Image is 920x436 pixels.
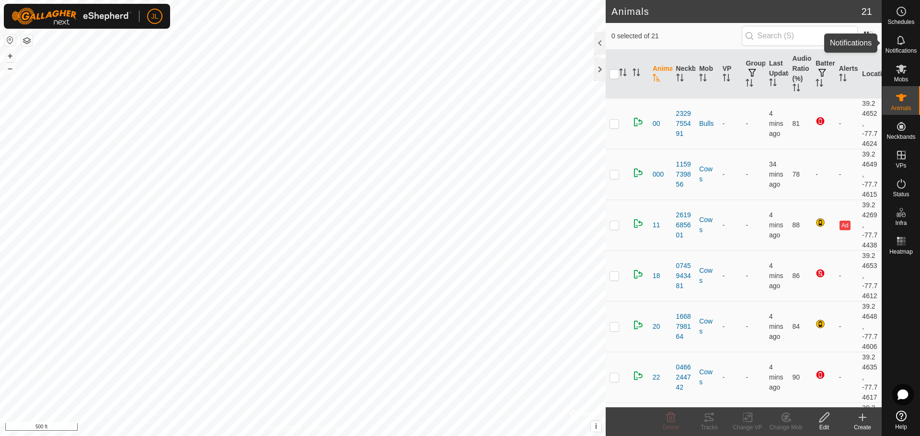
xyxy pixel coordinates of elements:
span: 00 [653,119,660,129]
img: returning on [632,268,644,280]
span: Heatmap [889,249,913,255]
button: Reset Map [4,34,16,46]
td: - [742,149,765,200]
span: i [595,422,597,430]
app-display-virtual-paddock-transition: - [723,170,725,178]
div: Tracks [690,423,728,432]
span: JL [151,11,159,22]
p-sorticon: Activate to sort [793,85,800,93]
span: Mobs [894,77,908,82]
span: 88 [793,221,800,229]
td: - [742,301,765,352]
div: Cows [699,367,715,387]
div: Change Mob [767,423,805,432]
button: i [591,421,601,432]
p-sorticon: Activate to sort [839,75,847,83]
span: 90 [793,373,800,381]
a: Contact Us [312,424,341,432]
th: Audio Ratio (%) [789,50,812,99]
th: Last Updated [765,50,789,99]
td: - [742,352,765,402]
p-sorticon: Activate to sort [653,75,660,83]
span: Help [895,424,907,430]
button: – [4,63,16,74]
span: 25 Aug 2025, 9:05 am [769,110,783,137]
p-sorticon: Activate to sort [816,80,823,88]
img: returning on [632,319,644,331]
span: 20 [653,322,660,332]
a: Privacy Policy [265,424,301,432]
p-sorticon: Activate to sort [632,70,640,78]
td: 39.24269, -77.74438 [858,200,882,250]
input: Search (S) [742,26,858,46]
th: Location [858,50,882,99]
img: returning on [632,167,644,179]
span: Infra [895,220,907,226]
div: Cows [699,164,715,184]
span: 25 Aug 2025, 8:35 am [769,160,783,188]
td: - [742,98,765,149]
td: - [835,250,859,301]
div: Change VP [728,423,767,432]
app-display-virtual-paddock-transition: - [723,120,725,127]
p-sorticon: Activate to sort [746,80,753,88]
th: VP [719,50,742,99]
app-display-virtual-paddock-transition: - [723,373,725,381]
span: VPs [896,163,906,168]
p-sorticon: Activate to sort [723,75,730,83]
td: - [835,149,859,200]
span: 18 [653,271,660,281]
div: 0745943481 [676,261,692,291]
p-sorticon: Activate to sort [769,80,777,88]
span: 25 Aug 2025, 9:05 am [769,262,783,290]
span: 22 [653,372,660,382]
span: 11 [653,220,660,230]
span: 25 Aug 2025, 9:05 am [769,313,783,340]
button: + [4,50,16,62]
td: 39.24653, -77.74612 [858,250,882,301]
td: 39.24648, -77.74606 [858,301,882,352]
div: Cows [699,316,715,336]
app-display-virtual-paddock-transition: - [723,272,725,279]
td: - [742,250,765,301]
span: 21 [862,4,872,19]
p-sorticon: Activate to sort [699,75,707,83]
app-display-virtual-paddock-transition: - [723,221,725,229]
div: 2329755491 [676,109,692,139]
th: Neckband [672,50,696,99]
button: Map Layers [21,35,33,46]
span: 25 Aug 2025, 9:05 am [769,211,783,239]
td: - [742,200,765,250]
p-sorticon: Activate to sort [619,70,627,78]
td: - [812,149,835,200]
div: 0466244742 [676,362,692,392]
td: - [835,352,859,402]
span: 000 [653,169,664,179]
td: 39.24635, -77.74617 [858,352,882,402]
div: Edit [805,423,843,432]
div: 1159739856 [676,159,692,190]
div: Create [843,423,882,432]
span: 84 [793,323,800,330]
h2: Animals [611,6,862,17]
img: returning on [632,218,644,229]
p-sorticon: Activate to sort [676,75,684,83]
th: Battery [812,50,835,99]
td: 39.24652, -77.74624 [858,98,882,149]
a: Help [882,407,920,434]
th: Alerts [835,50,859,99]
span: 0 selected of 21 [611,31,742,41]
span: Animals [891,105,911,111]
span: Delete [663,424,679,431]
app-display-virtual-paddock-transition: - [723,323,725,330]
div: 2619685601 [676,210,692,240]
div: 1668798164 [676,312,692,342]
td: - [835,98,859,149]
span: 78 [793,170,800,178]
span: 25 Aug 2025, 9:05 am [769,363,783,391]
img: returning on [632,116,644,128]
img: Gallagher Logo [11,8,131,25]
button: Ad [839,221,850,230]
span: Notifications [885,48,917,54]
span: Status [893,191,909,197]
